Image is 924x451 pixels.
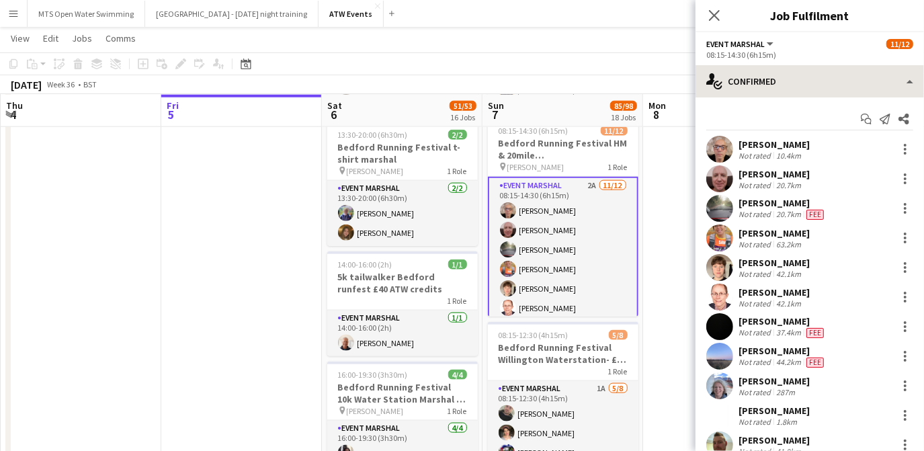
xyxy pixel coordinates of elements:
span: 7 [486,107,504,122]
span: Comms [106,32,136,44]
span: 51/53 [450,101,476,111]
span: Fee [806,358,824,368]
button: MTS Open Water Swimming [28,1,145,27]
app-card-role: Event Marshal2/213:30-20:00 (6h30m)[PERSON_NAME][PERSON_NAME] [327,181,478,246]
div: 63.2km [773,239,804,249]
div: [PERSON_NAME] [739,345,827,357]
app-job-card: 08:15-14:30 (6h15m)11/12Bedford Running Festival HM & 20mile [GEOGRAPHIC_DATA] 1 priory [PERSON_N... [488,118,638,317]
div: [PERSON_NAME] [739,227,810,239]
div: Not rated [739,239,773,249]
div: 37.4km [773,327,804,338]
span: 85/98 [610,101,637,111]
span: 2/2 [448,130,467,140]
div: Not rated [739,357,773,368]
span: 8 [646,107,666,122]
div: Not rated [739,298,773,309]
div: Confirmed [696,65,924,97]
div: Not rated [739,151,773,161]
span: 14:00-16:00 (2h) [338,259,392,270]
div: [DATE] [11,78,42,91]
a: View [5,30,35,47]
app-job-card: 13:30-20:00 (6h30m)2/2Bedford Running Festival t-shirt marshal [PERSON_NAME]1 RoleEvent Marshal2/... [327,122,478,246]
span: Fee [806,328,824,338]
app-card-role: Event Marshal1/114:00-16:00 (2h)[PERSON_NAME] [327,311,478,356]
span: 5/8 [609,330,628,340]
div: [PERSON_NAME] [739,168,810,180]
div: 10.4km [773,151,804,161]
h3: Bedford Running Festival 10k Water Station Marshal - £20 ATW credits per hour [327,381,478,405]
span: 1 Role [448,406,467,416]
div: Crew has different fees then in role [804,327,827,338]
button: Event Marshal [706,39,775,49]
div: [PERSON_NAME] [739,257,810,269]
div: Not rated [739,417,773,427]
button: [GEOGRAPHIC_DATA] - [DATE] night training [145,1,319,27]
div: 16 Jobs [450,112,476,122]
div: 08:15-14:30 (6h15m) [706,50,913,60]
span: 16:00-19:30 (3h30m) [338,370,408,380]
span: 5 [165,107,179,122]
span: 1/1 [448,259,467,270]
div: Not rated [739,387,773,397]
span: 11/12 [601,126,628,136]
span: View [11,32,30,44]
app-card-role: Event Marshal2A11/1208:15-14:30 (6h15m)[PERSON_NAME][PERSON_NAME][PERSON_NAME][PERSON_NAME][PERSO... [488,177,638,440]
span: 4/4 [448,370,467,380]
span: Thu [6,99,23,112]
div: 20.7km [773,209,804,220]
span: [PERSON_NAME] [507,162,564,172]
span: Mon [648,99,666,112]
div: BST [83,79,97,89]
span: 1 Role [608,162,628,172]
span: Week 36 [44,79,78,89]
div: 42.1km [773,269,804,279]
div: 20.7km [773,180,804,190]
span: Sun [488,99,504,112]
div: Crew has different fees then in role [804,357,827,368]
span: [PERSON_NAME] [347,166,404,176]
span: 13:30-20:00 (6h30m) [338,130,408,140]
div: Crew has different fees then in role [804,209,827,220]
span: 1 Role [448,166,467,176]
h3: Bedford Running Festival Willington Waterstation- £20 ATW credits per hour [488,341,638,366]
a: Comms [100,30,141,47]
a: Edit [38,30,64,47]
button: ATW Events [319,1,384,27]
span: Edit [43,32,58,44]
h3: Job Fulfilment [696,7,924,24]
h3: Bedford Running Festival t-shirt marshal [327,141,478,165]
div: 42.1km [773,298,804,309]
div: Not rated [739,180,773,190]
span: Event Marshal [706,39,765,49]
app-job-card: 14:00-16:00 (2h)1/15k tailwalker Bedford runfest £40 ATW credits1 RoleEvent Marshal1/114:00-16:00... [327,251,478,356]
span: [PERSON_NAME] [347,406,404,416]
span: Jobs [72,32,92,44]
div: Not rated [739,209,773,220]
div: [PERSON_NAME] [739,375,810,387]
span: Sat [327,99,342,112]
span: 1 Role [448,296,467,306]
div: 44.2km [773,357,804,368]
span: 1 Role [608,366,628,376]
a: Jobs [67,30,97,47]
div: 18 Jobs [611,112,636,122]
h3: Bedford Running Festival HM & 20mile [GEOGRAPHIC_DATA] 1 priory [488,137,638,161]
span: 6 [325,107,342,122]
span: 4 [4,107,23,122]
div: [PERSON_NAME] [739,286,810,298]
div: [PERSON_NAME] [739,315,827,327]
span: Fri [167,99,179,112]
span: 11/12 [886,39,913,49]
h3: 5k tailwalker Bedford runfest £40 ATW credits [327,271,478,295]
div: Not rated [739,327,773,338]
div: [PERSON_NAME] [739,405,810,417]
span: 08:15-12:30 (4h15m) [499,330,569,340]
div: 287m [773,387,798,397]
div: 1.8km [773,417,800,427]
span: 08:15-14:30 (6h15m) [499,126,569,136]
div: [PERSON_NAME] [739,434,810,446]
span: Fee [806,210,824,220]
